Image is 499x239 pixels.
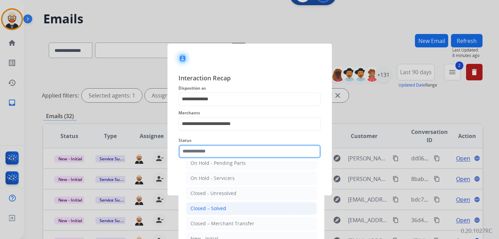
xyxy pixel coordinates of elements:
p: 0.20.1027RC [461,227,492,235]
img: contactIcon [174,50,191,67]
span: Merchants [178,109,321,117]
span: Disposition as [178,84,321,92]
div: Closed – Solved [190,205,226,212]
span: Interaction Recap [178,73,321,84]
div: On Hold - Pending Parts [190,160,246,167]
div: Closed - Unresolved [190,190,236,197]
div: Closed – Merchant Transfer [190,220,254,227]
span: Status [178,136,321,145]
div: On Hold - Servicers [190,175,235,182]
